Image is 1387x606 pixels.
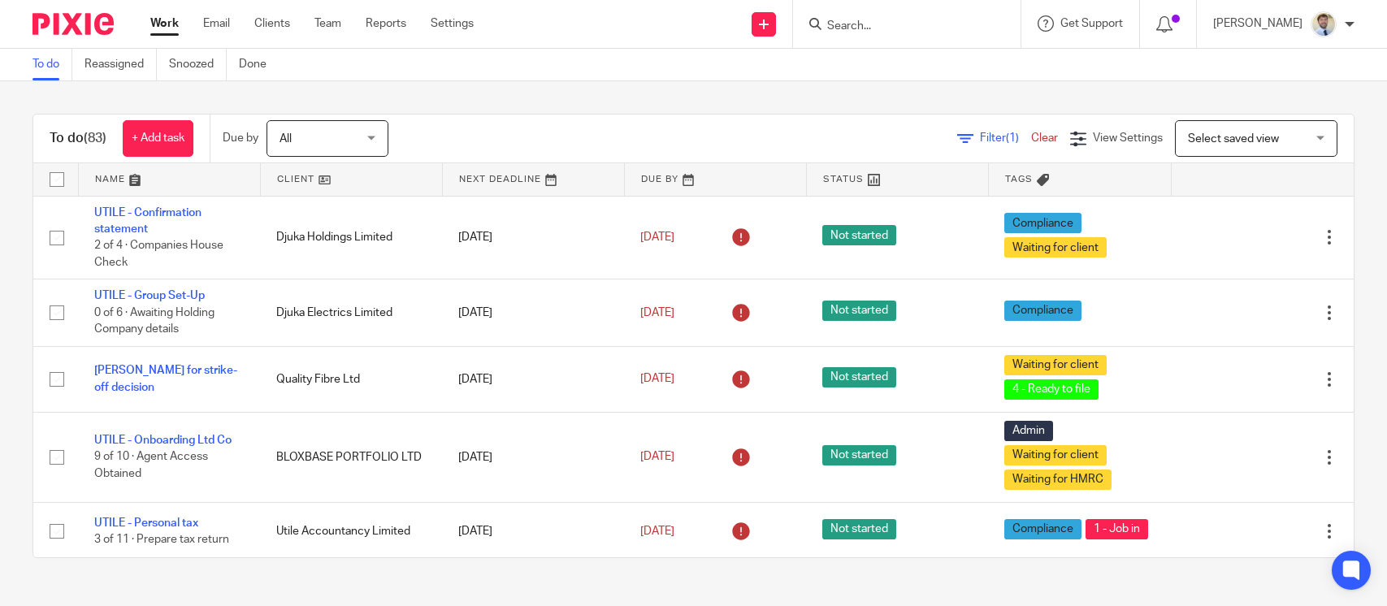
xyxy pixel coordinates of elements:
[822,367,896,387] span: Not started
[442,502,624,560] td: [DATE]
[50,130,106,147] h1: To do
[1004,445,1107,465] span: Waiting for client
[84,132,106,145] span: (83)
[94,307,215,335] span: 0 of 6 · Awaiting Holding Company details
[1004,237,1107,258] span: Waiting for client
[1060,18,1123,29] span: Get Support
[826,19,972,34] input: Search
[980,132,1031,144] span: Filter
[94,290,205,301] a: UTILE - Group Set-Up
[1004,421,1053,441] span: Admin
[822,445,896,465] span: Not started
[94,452,208,480] span: 9 of 10 · Agent Access Obtained
[94,240,223,268] span: 2 of 4 · Companies House Check
[260,196,442,279] td: Djuka Holdings Limited
[1004,379,1099,400] span: 4 - Ready to file
[203,15,230,32] a: Email
[640,526,674,537] span: [DATE]
[280,133,292,145] span: All
[33,49,72,80] a: To do
[366,15,406,32] a: Reports
[442,346,624,412] td: [DATE]
[442,279,624,346] td: [DATE]
[94,207,202,235] a: UTILE - Confirmation statement
[223,130,258,146] p: Due by
[239,49,279,80] a: Done
[1004,355,1107,375] span: Waiting for client
[1006,132,1019,144] span: (1)
[260,346,442,412] td: Quality Fibre Ltd
[442,196,624,279] td: [DATE]
[1093,132,1163,144] span: View Settings
[822,519,896,539] span: Not started
[94,435,232,446] a: UTILE - Onboarding Ltd Co
[1004,519,1081,539] span: Compliance
[1005,175,1033,184] span: Tags
[254,15,290,32] a: Clients
[314,15,341,32] a: Team
[1213,15,1302,32] p: [PERSON_NAME]
[94,534,229,545] span: 3 of 11 · Prepare tax return
[640,307,674,318] span: [DATE]
[260,279,442,346] td: Djuka Electrics Limited
[1188,133,1279,145] span: Select saved view
[640,452,674,463] span: [DATE]
[85,49,157,80] a: Reassigned
[1004,213,1081,233] span: Compliance
[169,49,227,80] a: Snoozed
[1004,470,1112,490] span: Waiting for HMRC
[822,301,896,321] span: Not started
[1086,519,1148,539] span: 1 - Job in
[123,120,193,157] a: + Add task
[33,13,114,35] img: Pixie
[1311,11,1337,37] img: 1693835698283.jfif
[822,225,896,245] span: Not started
[640,232,674,243] span: [DATE]
[431,15,474,32] a: Settings
[94,365,237,392] a: [PERSON_NAME] for strike-off decision
[640,374,674,385] span: [DATE]
[1004,301,1081,321] span: Compliance
[1031,132,1058,144] a: Clear
[442,412,624,502] td: [DATE]
[260,502,442,560] td: Utile Accountancy Limited
[260,412,442,502] td: BLOXBASE PORTFOLIO LTD
[150,15,179,32] a: Work
[94,517,198,529] a: UTILE - Personal tax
